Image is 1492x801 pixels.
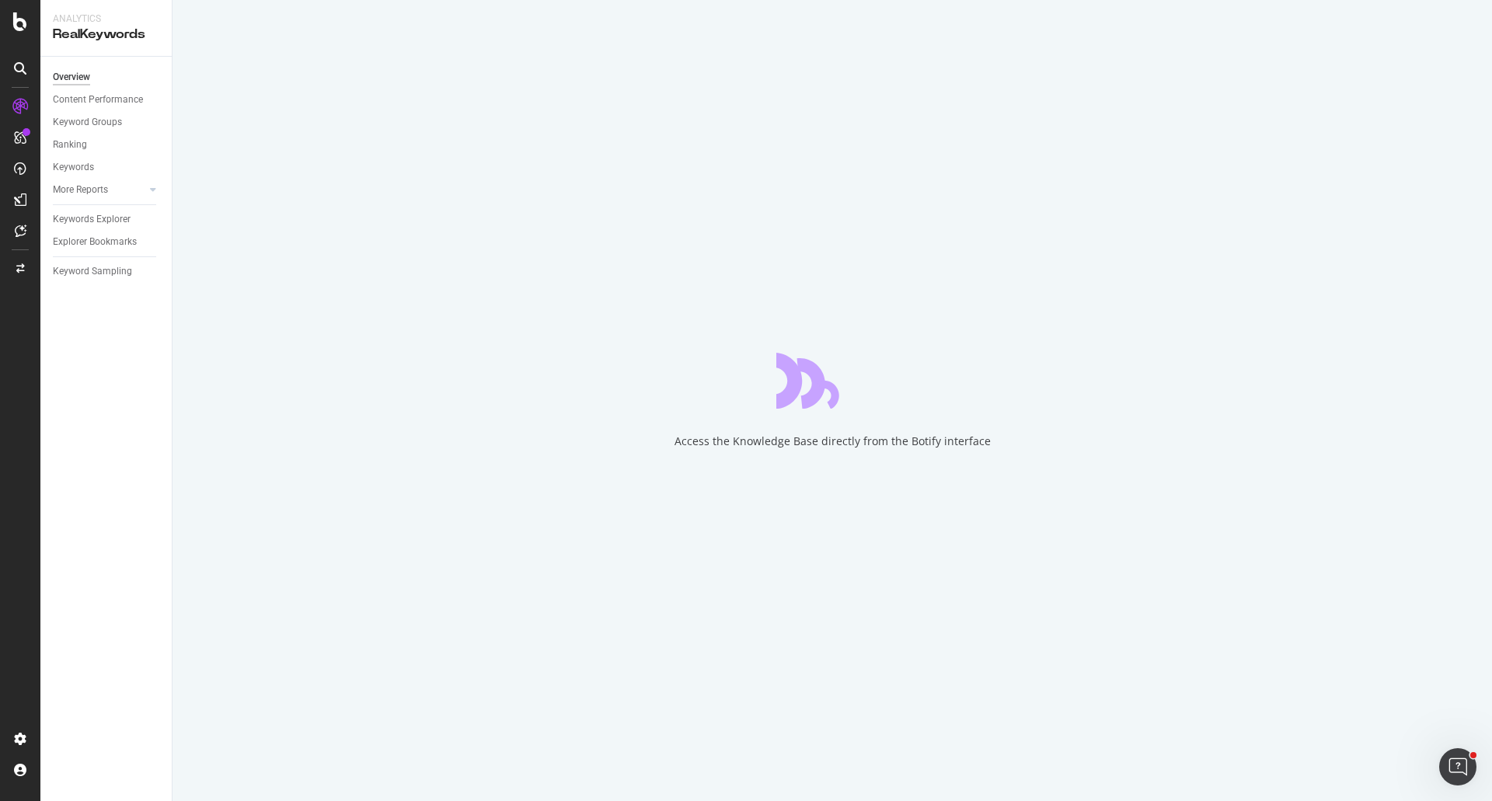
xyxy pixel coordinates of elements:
[53,263,132,280] div: Keyword Sampling
[53,69,90,85] div: Overview
[53,182,108,198] div: More Reports
[53,137,161,153] a: Ranking
[53,234,161,250] a: Explorer Bookmarks
[53,26,159,44] div: RealKeywords
[53,159,94,176] div: Keywords
[53,234,137,250] div: Explorer Bookmarks
[53,182,145,198] a: More Reports
[53,92,161,108] a: Content Performance
[53,69,161,85] a: Overview
[1439,748,1476,785] iframe: Intercom live chat
[776,353,888,409] div: animation
[53,12,159,26] div: Analytics
[53,211,161,228] a: Keywords Explorer
[675,434,991,449] div: Access the Knowledge Base directly from the Botify interface
[53,114,122,131] div: Keyword Groups
[53,263,161,280] a: Keyword Sampling
[53,114,161,131] a: Keyword Groups
[53,211,131,228] div: Keywords Explorer
[53,137,87,153] div: Ranking
[53,159,161,176] a: Keywords
[53,92,143,108] div: Content Performance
